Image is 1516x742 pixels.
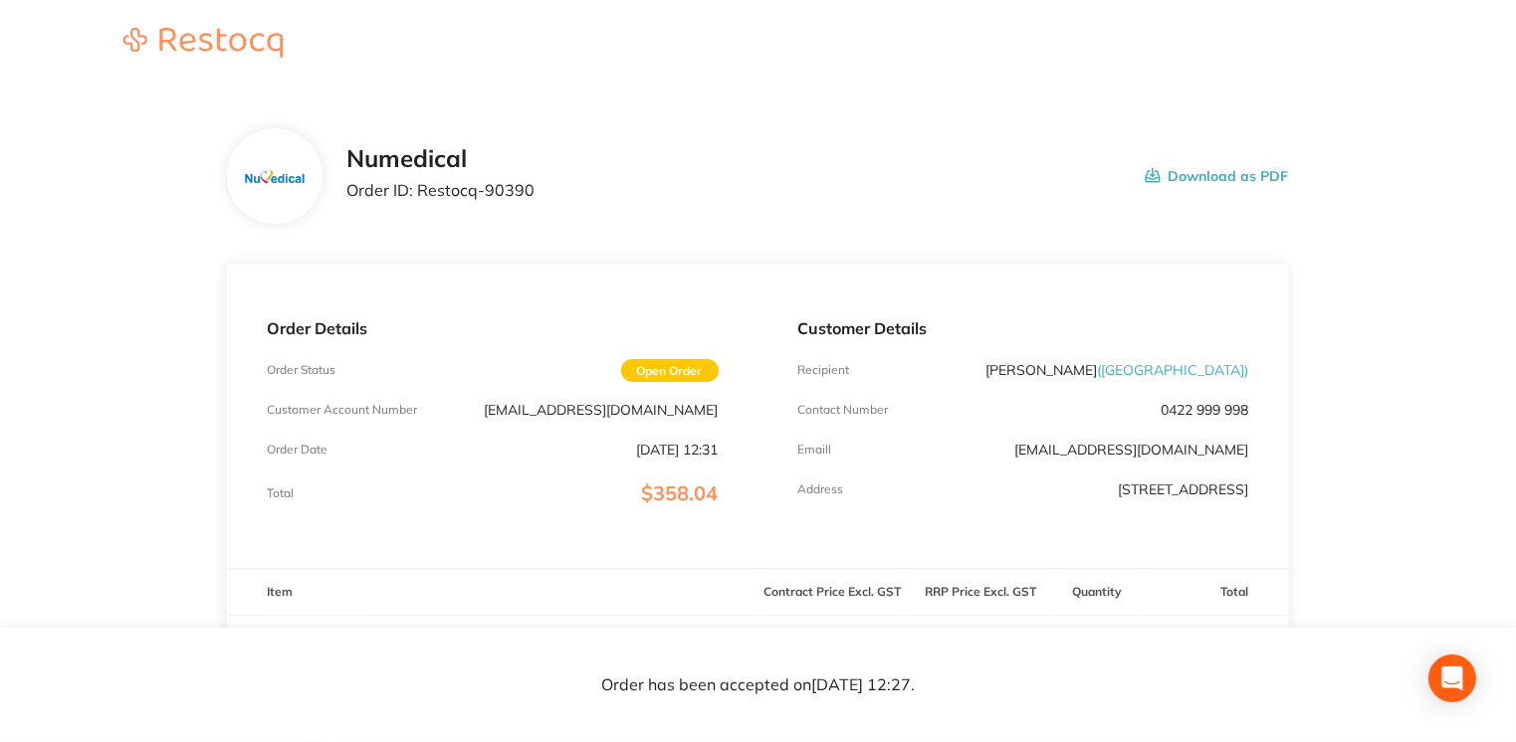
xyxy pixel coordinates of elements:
p: [PERSON_NAME] [986,362,1249,378]
img: Restocq logo [104,28,303,58]
th: Total [1140,569,1288,616]
th: Quantity [1055,569,1140,616]
p: Order Status [267,363,335,377]
span: ( [GEOGRAPHIC_DATA] ) [1098,361,1249,379]
a: Restocq logo [104,28,303,61]
p: [DATE] 12:31 [637,442,719,458]
p: Address [798,482,844,496]
div: Open Intercom Messenger [1428,654,1476,702]
p: Contact Number [798,403,889,417]
p: Order Details [267,319,718,337]
span: $358.04 [642,480,719,505]
p: Emaill [798,443,832,457]
p: Customer Account Number [267,403,417,417]
p: [EMAIL_ADDRESS][DOMAIN_NAME] [485,402,719,418]
th: Contract Price Excl. GST [758,569,907,616]
span: Open Order [621,359,719,382]
p: Order ID: Restocq- 90390 [346,181,535,199]
button: Download as PDF [1145,145,1289,207]
p: Customer Details [798,319,1249,337]
th: RRP Price Excl. GST [907,569,1055,616]
p: Order has been accepted on [DATE] 12:27 . [601,676,915,694]
h2: Numedical [346,145,535,173]
a: [EMAIL_ADDRESS][DOMAIN_NAME] [1015,441,1249,459]
p: [STREET_ADDRESS] [1119,481,1249,497]
p: Recipient [798,363,850,377]
img: bTgzdmk4dA [243,165,308,188]
img: dDRjdDBlMA [267,616,366,715]
p: Order Date [267,443,327,457]
p: Total [267,486,294,500]
p: 0422 999 998 [1162,402,1249,418]
th: Item [227,569,758,616]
